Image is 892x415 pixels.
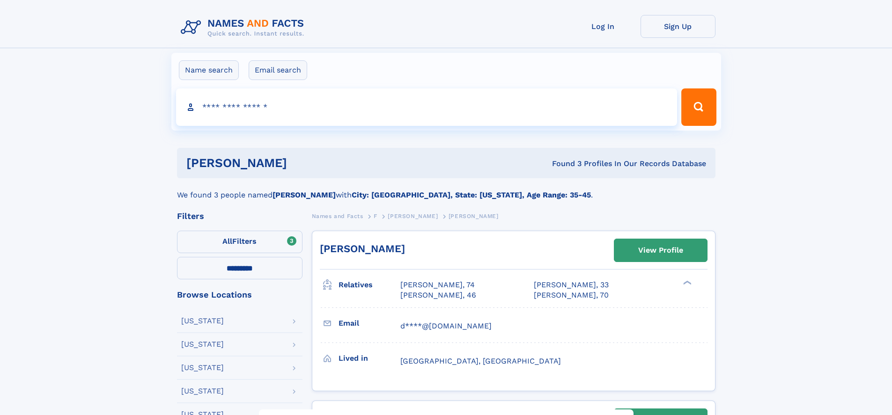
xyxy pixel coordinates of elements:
[181,387,224,395] div: [US_STATE]
[400,280,475,290] a: [PERSON_NAME], 74
[449,213,499,219] span: [PERSON_NAME]
[249,60,307,80] label: Email search
[400,357,561,365] span: [GEOGRAPHIC_DATA], [GEOGRAPHIC_DATA]
[339,350,400,366] h3: Lived in
[641,15,715,38] a: Sign Up
[534,280,609,290] a: [PERSON_NAME], 33
[181,317,224,325] div: [US_STATE]
[177,291,302,299] div: Browse Locations
[614,239,707,262] a: View Profile
[400,290,476,300] a: [PERSON_NAME], 46
[312,210,363,222] a: Names and Facts
[681,280,692,286] div: ❯
[177,231,302,253] label: Filters
[320,243,405,255] a: [PERSON_NAME]
[179,60,239,80] label: Name search
[374,213,377,219] span: F
[177,212,302,220] div: Filters
[339,315,400,331] h3: Email
[638,240,683,261] div: View Profile
[181,341,224,348] div: [US_STATE]
[222,237,232,246] span: All
[352,190,591,199] b: City: [GEOGRAPHIC_DATA], State: [US_STATE], Age Range: 35-45
[534,290,609,300] a: [PERSON_NAME], 70
[177,15,312,40] img: Logo Names and Facts
[566,15,641,38] a: Log In
[177,178,715,201] div: We found 3 people named with .
[186,157,420,169] h1: [PERSON_NAME]
[176,88,678,126] input: search input
[388,213,438,219] span: [PERSON_NAME]
[181,364,224,371] div: [US_STATE]
[681,88,716,126] button: Search Button
[388,210,438,222] a: [PERSON_NAME]
[339,277,400,293] h3: Relatives
[273,190,336,199] b: [PERSON_NAME]
[374,210,377,222] a: F
[420,159,706,169] div: Found 3 Profiles In Our Records Database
